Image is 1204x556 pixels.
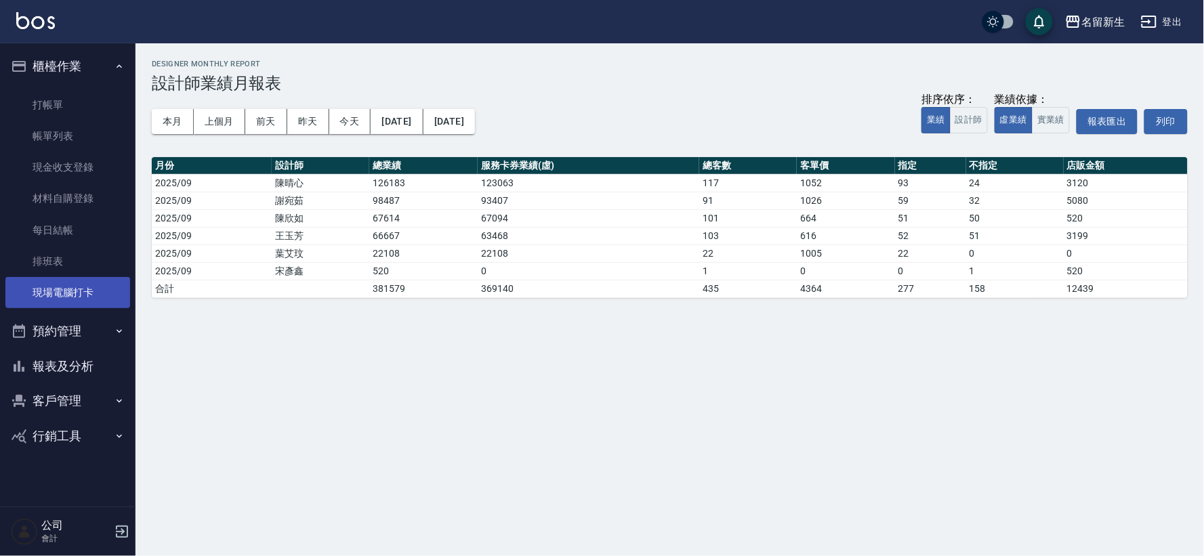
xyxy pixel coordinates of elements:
button: 報表及分析 [5,349,130,384]
td: 1052 [797,174,894,192]
td: 1005 [797,244,894,262]
button: 預約管理 [5,314,130,349]
td: 1 [699,262,797,280]
div: 業績依據： [995,93,1070,107]
button: 實業績 [1032,107,1070,133]
th: 不指定 [966,157,1064,175]
button: 本月 [152,109,194,134]
td: 1026 [797,192,894,209]
td: 0 [1064,244,1188,262]
td: 126183 [369,174,478,192]
td: 66667 [369,227,478,244]
td: 22108 [369,244,478,262]
th: 設計師 [272,157,369,175]
button: 登出 [1136,9,1188,35]
td: 664 [797,209,894,227]
th: 指定 [895,157,966,175]
td: 4364 [797,280,894,297]
td: 158 [966,280,1064,297]
td: 宋彥鑫 [272,262,369,280]
th: 客單價 [797,157,894,175]
td: 52 [895,227,966,244]
td: 369140 [478,280,699,297]
td: 435 [699,280,797,297]
td: 277 [895,280,966,297]
td: 2025/09 [152,174,272,192]
button: 設計師 [950,107,988,133]
h3: 設計師業績月報表 [152,74,1188,93]
td: 陳晴心 [272,174,369,192]
td: 93 [895,174,966,192]
button: 昨天 [287,109,329,134]
td: 51 [966,227,1064,244]
td: 0 [797,262,894,280]
td: 22 [895,244,966,262]
td: 32 [966,192,1064,209]
a: 排班表 [5,246,130,277]
td: 520 [1064,209,1188,227]
table: a dense table [152,157,1188,298]
button: 前天 [245,109,287,134]
td: 123063 [478,174,699,192]
a: 每日結帳 [5,215,130,246]
button: 虛業績 [995,107,1033,133]
td: 101 [699,209,797,227]
td: 63468 [478,227,699,244]
td: 520 [1064,262,1188,280]
td: 3199 [1064,227,1188,244]
div: 排序依序： [921,93,988,107]
button: [DATE] [423,109,475,134]
button: 列印 [1144,109,1188,134]
img: Logo [16,12,55,29]
td: 12439 [1064,280,1188,297]
td: 0 [478,262,699,280]
td: 98487 [369,192,478,209]
button: 上個月 [194,109,245,134]
td: 22108 [478,244,699,262]
td: 520 [369,262,478,280]
a: 現金收支登錄 [5,152,130,183]
td: 陳欣如 [272,209,369,227]
th: 服務卡券業績(虛) [478,157,699,175]
td: 0 [895,262,966,280]
button: 報表匯出 [1077,109,1138,134]
td: 67614 [369,209,478,227]
div: 名留新生 [1081,14,1125,30]
th: 店販金額 [1064,157,1188,175]
td: 3120 [1064,174,1188,192]
td: 51 [895,209,966,227]
a: 材料自購登錄 [5,183,130,214]
td: 2025/09 [152,209,272,227]
td: 謝宛茹 [272,192,369,209]
td: 91 [699,192,797,209]
img: Person [11,518,38,545]
td: 1 [966,262,1064,280]
a: 帳單列表 [5,121,130,152]
td: 2025/09 [152,262,272,280]
td: 22 [699,244,797,262]
td: 616 [797,227,894,244]
h2: Designer Monthly Report [152,60,1188,68]
h5: 公司 [41,519,110,532]
button: 業績 [921,107,951,133]
button: 櫃檯作業 [5,49,130,84]
td: 2025/09 [152,227,272,244]
td: 59 [895,192,966,209]
th: 總客數 [699,157,797,175]
td: 葉艾玟 [272,244,369,262]
td: 67094 [478,209,699,227]
td: 2025/09 [152,244,272,262]
button: 行銷工具 [5,419,130,454]
td: 0 [966,244,1064,262]
td: 50 [966,209,1064,227]
a: 現場電腦打卡 [5,277,130,308]
td: 381579 [369,280,478,297]
td: 93407 [478,192,699,209]
th: 總業績 [369,157,478,175]
p: 會計 [41,532,110,544]
button: 客戶管理 [5,383,130,419]
button: [DATE] [371,109,423,134]
button: 今天 [329,109,371,134]
td: 2025/09 [152,192,272,209]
